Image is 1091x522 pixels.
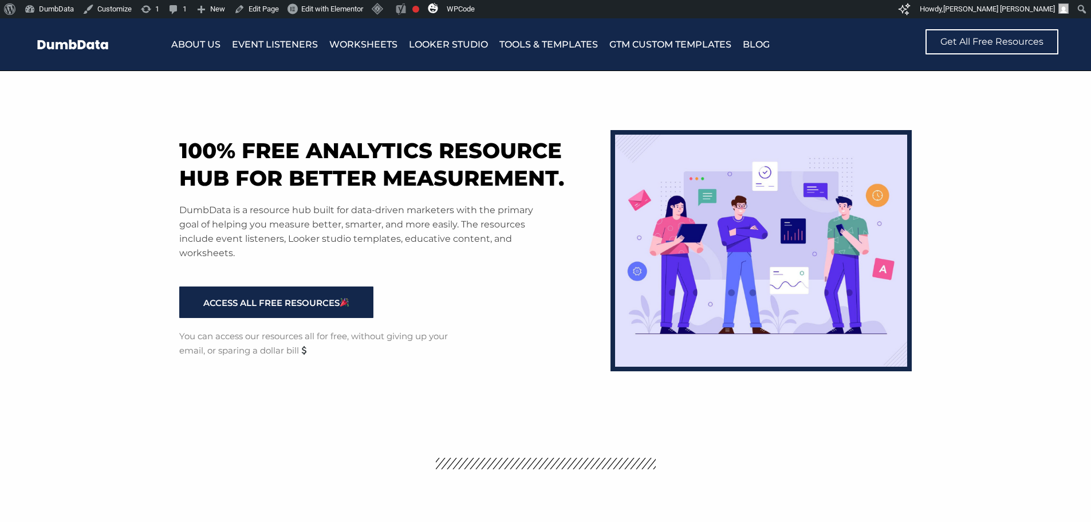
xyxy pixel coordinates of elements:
img: 💲 [300,346,308,355]
a: Event Listeners [232,37,318,53]
span: Edit with Elementor [301,5,363,13]
img: svg+xml;base64,PHN2ZyB4bWxucz0iaHR0cDovL3d3dy53My5vcmcvMjAwMC9zdmciIHZpZXdCb3g9IjAgMCAzMiAzMiI+PG... [428,3,438,13]
a: About Us [171,37,220,53]
nav: Menu [171,37,851,53]
a: Get All Free Resources [925,29,1058,54]
a: Blog [743,37,770,53]
div: Focus keyphrase not set [412,6,419,13]
p: DumbData is a resource hub built for data-driven marketers with the primary goal of helping you m... [179,203,542,260]
img: 🎉 [340,298,349,307]
a: Worksheets [329,37,397,53]
h1: 100% free analytics resource hub for better measurement. [179,137,599,192]
a: ACCESS ALL FREE RESOURCES🎉 [179,286,373,319]
p: You can access our resources all for free, without giving up your email, or sparing a dollar bill [179,329,466,358]
span: [PERSON_NAME] [PERSON_NAME] [943,5,1055,13]
span: Get All Free Resources [940,37,1043,46]
a: Looker Studio [409,37,488,53]
a: GTM Custom Templates [609,37,731,53]
span: ACCESS ALL FREE RESOURCES [203,298,349,307]
a: Tools & Templates [499,37,598,53]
